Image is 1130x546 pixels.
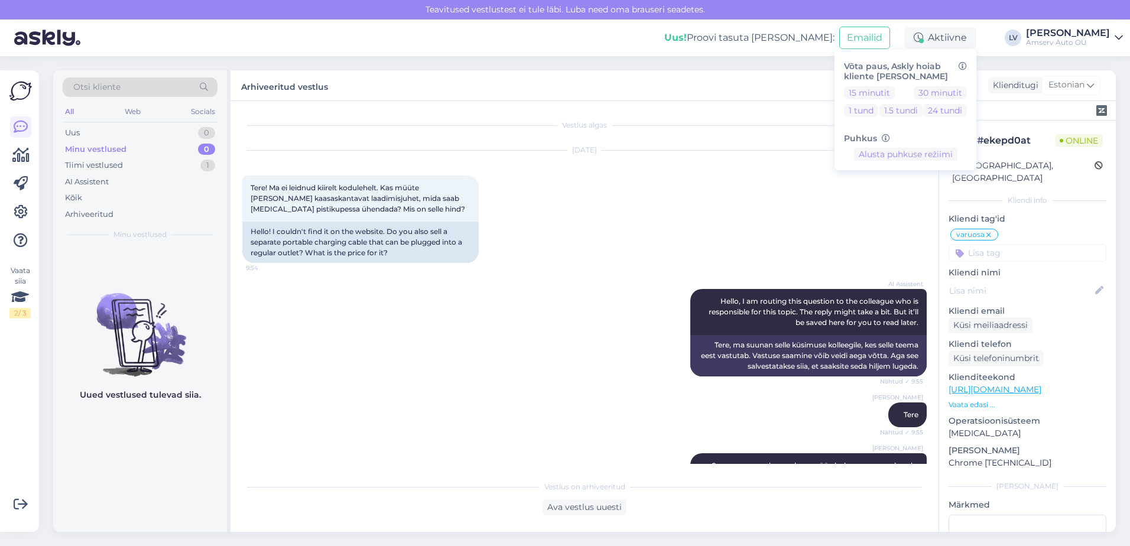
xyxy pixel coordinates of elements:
[544,482,625,492] span: Vestlus on arhiveeritud
[844,86,895,99] button: 15 minutit
[65,192,82,204] div: Kõik
[709,297,920,327] span: Hello, I am routing this question to the colleague who is responsible for this topic. The reply m...
[712,461,920,480] span: Seoses varuosadega palume pöörduda varuosa osakonda, kuna hetkel ma seda infot ei näe.
[952,160,1095,184] div: [GEOGRAPHIC_DATA], [GEOGRAPHIC_DATA]
[1026,38,1110,47] div: Amserv Auto OÜ
[949,213,1106,225] p: Kliendi tag'id
[1026,28,1110,38] div: [PERSON_NAME]
[879,104,923,117] button: 1.5 tundi
[949,444,1106,457] p: [PERSON_NAME]
[664,31,834,45] div: Proovi tasuta [PERSON_NAME]:
[63,104,76,119] div: All
[879,428,923,437] span: Nähtud ✓ 9:55
[949,499,1106,511] p: Märkmed
[65,144,126,155] div: Minu vestlused
[949,305,1106,317] p: Kliendi email
[1055,134,1103,147] span: Online
[904,410,918,419] span: Tere
[949,350,1044,366] div: Küsi telefoninumbrit
[844,134,967,144] h6: Puhkus
[664,32,687,43] b: Uus!
[200,160,215,171] div: 1
[65,176,109,188] div: AI Assistent
[1005,30,1021,46] div: LV
[1096,105,1107,116] img: zendesk
[65,209,113,220] div: Arhiveeritud
[949,399,1106,410] p: Vaata edasi ...
[242,222,479,263] div: Hello! I couldn't find it on the website. Do you also sell a separate portable charging cable tha...
[242,120,927,131] div: Vestlus algas
[923,104,967,117] button: 24 tundi
[956,231,985,238] span: varuosa
[949,415,1106,427] p: Operatsioonisüsteem
[9,265,31,318] div: Vaata siia
[251,183,465,213] span: Tere! Ma ei leidnud kiirelt kodulehelt. Kas müüte [PERSON_NAME] kaasaskantavat laadimisjuhet, mid...
[977,134,1055,148] div: # ekepd0at
[949,317,1032,333] div: Küsi meiliaadressi
[949,195,1106,206] div: Kliendi info
[949,457,1106,469] p: Chrome [TECHNICAL_ID]
[988,79,1038,92] div: Klienditugi
[189,104,217,119] div: Socials
[949,427,1106,440] p: [MEDICAL_DATA]
[9,308,31,318] div: 2 / 3
[53,272,227,378] img: No chats
[80,389,201,401] p: Uued vestlused tulevad siia.
[949,481,1106,492] div: [PERSON_NAME]
[854,148,957,161] button: Alusta puhkuse režiimi
[242,145,927,155] div: [DATE]
[949,338,1106,350] p: Kliendi telefon
[73,81,121,93] span: Otsi kliente
[872,393,923,402] span: [PERSON_NAME]
[879,279,923,288] span: AI Assistent
[949,284,1093,297] input: Lisa nimi
[246,264,290,272] span: 9:54
[949,244,1106,262] input: Lisa tag
[839,27,890,49] button: Emailid
[122,104,143,119] div: Web
[198,127,215,139] div: 0
[65,160,123,171] div: Tiimi vestlused
[1026,28,1123,47] a: [PERSON_NAME]Amserv Auto OÜ
[1048,79,1084,92] span: Estonian
[690,335,927,376] div: Tere, ma suunan selle küsimuse kolleegile, kes selle teema eest vastutab. Vastuse saamine võib ve...
[949,266,1106,279] p: Kliendi nimi
[879,377,923,386] span: Nähtud ✓ 9:55
[241,77,328,93] label: Arhiveeritud vestlus
[904,27,976,48] div: Aktiivne
[65,127,80,139] div: Uus
[949,371,1106,383] p: Klienditeekond
[198,144,215,155] div: 0
[844,61,967,82] h6: Võta paus, Askly hoiab kliente [PERSON_NAME]
[872,444,923,453] span: [PERSON_NAME]
[914,86,967,99] button: 30 minutit
[9,80,32,102] img: Askly Logo
[844,104,878,117] button: 1 tund
[113,229,167,240] span: Minu vestlused
[543,499,626,515] div: Ava vestlus uuesti
[949,384,1041,395] a: [URL][DOMAIN_NAME]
